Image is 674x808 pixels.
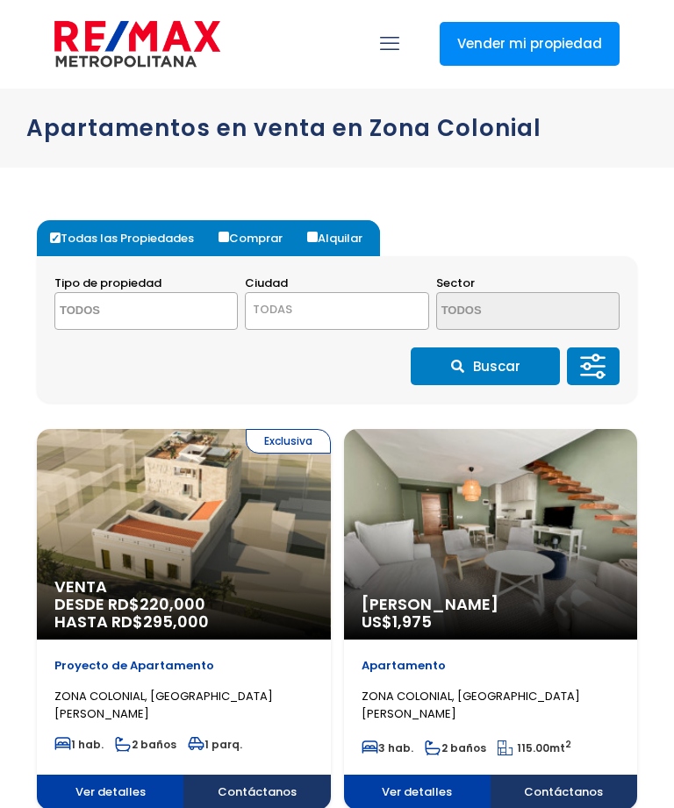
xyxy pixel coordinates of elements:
[115,737,176,752] span: 2 baños
[188,737,242,752] span: 1 parq.
[55,293,204,331] textarea: Search
[565,738,571,751] sup: 2
[26,115,648,141] h1: Apartamentos en venta en Zona Colonial
[54,18,220,70] img: remax-metropolitana-logo
[50,232,61,243] input: Todas las Propiedades
[219,232,229,242] input: Comprar
[214,220,300,256] label: Comprar
[362,657,620,675] p: Apartamento
[411,347,560,385] button: Buscar
[54,737,104,752] span: 1 hab.
[54,596,313,631] span: DESDE RD$
[392,611,432,633] span: 1,975
[54,688,273,722] span: ZONA COLONIAL, [GEOGRAPHIC_DATA][PERSON_NAME]
[362,611,432,633] span: US$
[437,293,586,331] textarea: Search
[498,740,571,755] span: mt
[362,596,620,613] span: [PERSON_NAME]
[46,220,212,256] label: Todas las Propiedades
[246,429,331,454] span: Exclusiva
[54,613,313,631] span: HASTA RD$
[517,740,549,755] span: 115.00
[140,593,205,615] span: 220,000
[246,297,427,322] span: TODAS
[303,220,380,256] label: Alquilar
[307,232,318,242] input: Alquilar
[245,275,288,291] span: Ciudad
[425,740,486,755] span: 2 baños
[245,292,428,330] span: TODAS
[54,275,161,291] span: Tipo de propiedad
[375,29,405,59] a: mobile menu
[436,275,475,291] span: Sector
[362,688,580,722] span: ZONA COLONIAL, [GEOGRAPHIC_DATA][PERSON_NAME]
[440,22,620,66] a: Vender mi propiedad
[143,611,209,633] span: 295,000
[253,301,292,318] span: TODAS
[54,578,313,596] span: Venta
[54,657,313,675] p: Proyecto de Apartamento
[362,740,413,755] span: 3 hab.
